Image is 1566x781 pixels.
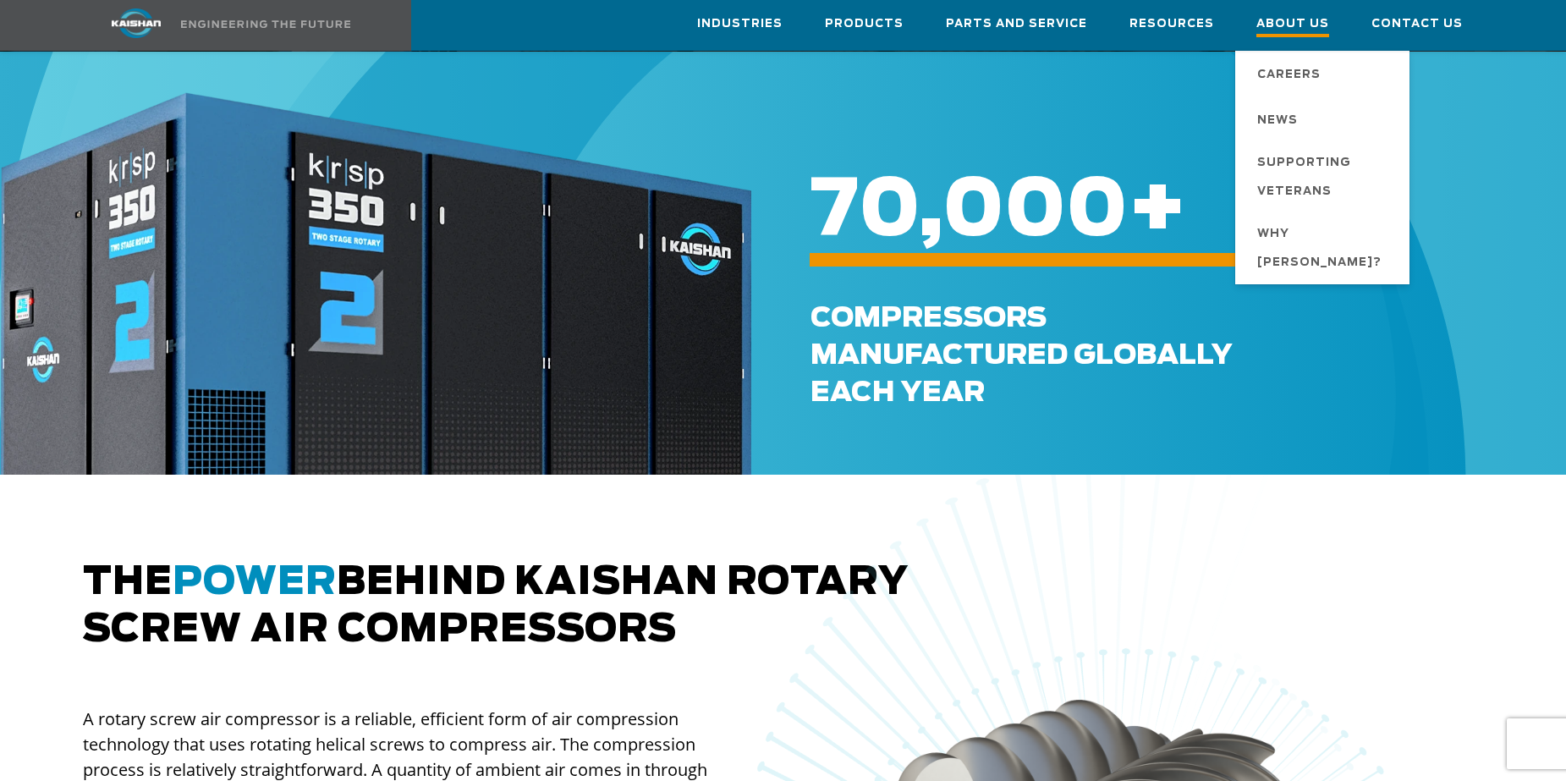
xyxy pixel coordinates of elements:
[1129,14,1214,34] span: Resources
[83,559,1484,654] h2: The behind Kaishan rotary screw air compressors
[1257,149,1393,206] span: Supporting Veterans
[1256,14,1329,37] span: About Us
[810,300,1562,411] div: Compressors Manufactured GLOBALLY each Year
[1240,96,1409,142] a: News
[1129,1,1214,47] a: Resources
[825,14,904,34] span: Products
[181,20,350,28] img: Engineering the future
[1371,1,1463,47] a: Contact Us
[1257,220,1393,278] span: Why [PERSON_NAME]?
[946,1,1087,47] a: Parts and Service
[1240,51,1409,96] a: Careers
[697,14,783,34] span: Industries
[1371,14,1463,34] span: Contact Us
[1240,213,1409,284] a: Why [PERSON_NAME]?
[1256,1,1329,50] a: About Us
[1257,107,1298,135] span: News
[1257,61,1321,90] span: Careers
[697,1,783,47] a: Industries
[810,200,1503,223] h6: +
[825,1,904,47] a: Products
[946,14,1087,34] span: Parts and Service
[73,8,200,38] img: kaishan logo
[1240,142,1409,213] a: Supporting Veterans
[810,173,1128,250] span: 70,000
